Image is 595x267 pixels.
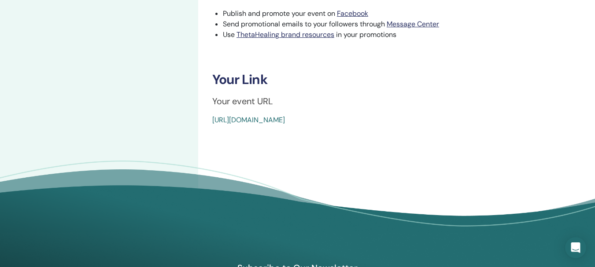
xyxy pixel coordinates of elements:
li: Send promotional emails to your followers through [223,19,581,29]
p: Your event URL [212,95,581,108]
a: ThetaHealing brand resources [237,30,334,39]
a: Message Center [387,19,439,29]
a: Facebook [337,9,368,18]
div: Open Intercom Messenger [565,237,586,258]
li: Publish and promote your event on [223,8,581,19]
a: [URL][DOMAIN_NAME] [212,115,285,124]
h3: Your Link [212,72,581,88]
li: Use in your promotions [223,29,581,40]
